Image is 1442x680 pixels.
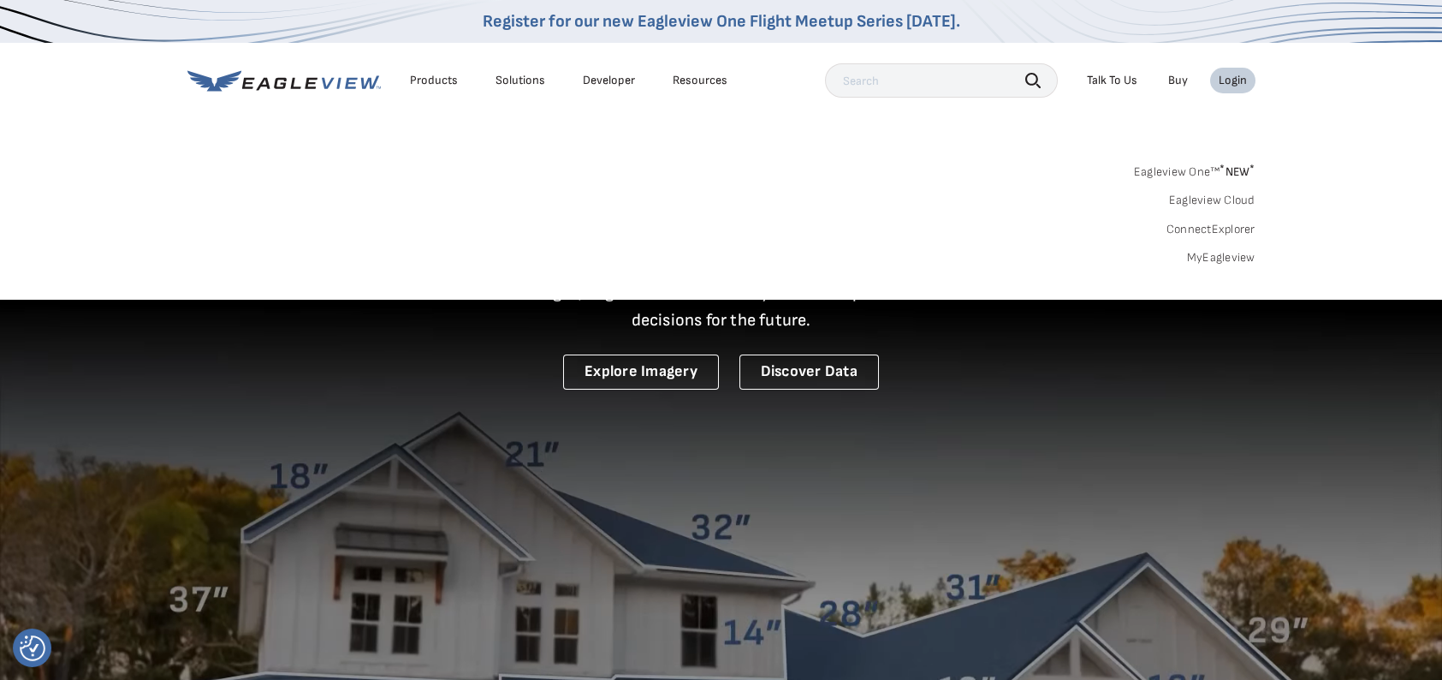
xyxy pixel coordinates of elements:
[410,73,458,88] div: Products
[1169,193,1255,208] a: Eagleview Cloud
[1134,159,1255,179] a: Eagleview One™*NEW*
[563,355,719,390] a: Explore Imagery
[483,11,960,32] a: Register for our new Eagleview One Flight Meetup Series [DATE].
[20,635,45,661] img: Revisit consent button
[1219,164,1255,179] span: NEW
[1219,73,1247,88] div: Login
[739,355,879,390] a: Discover Data
[1187,250,1255,265] a: MyEagleview
[1168,73,1188,88] a: Buy
[1087,73,1137,88] div: Talk To Us
[496,73,545,88] div: Solutions
[20,635,45,661] button: Consent Preferences
[1166,222,1255,237] a: ConnectExplorer
[673,73,727,88] div: Resources
[825,63,1058,98] input: Search
[583,73,635,88] a: Developer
